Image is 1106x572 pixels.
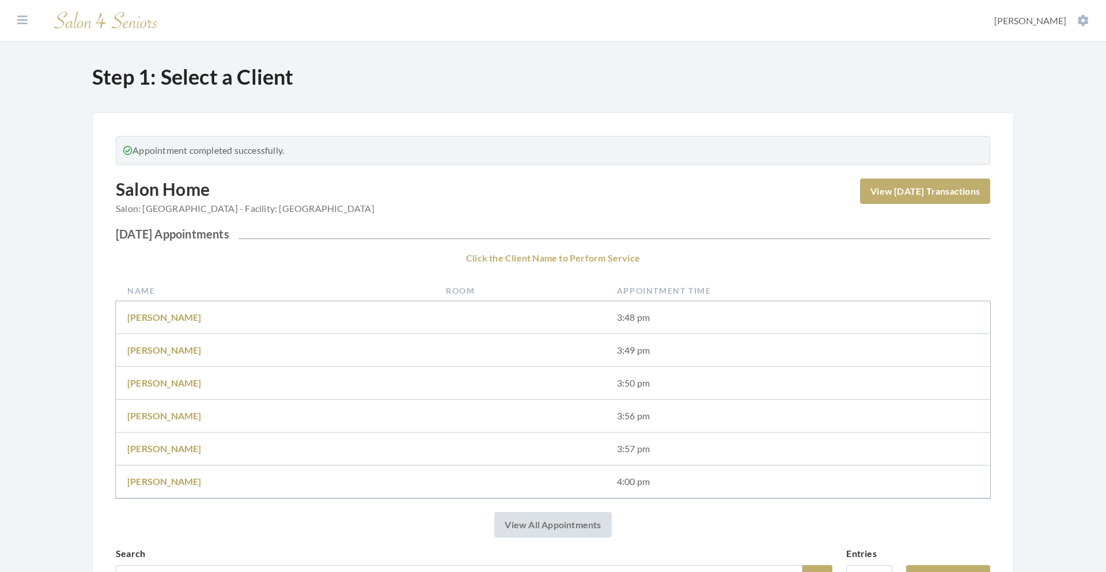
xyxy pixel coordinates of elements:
td: 3:48 pm [605,301,990,334]
p: Click the Client Name to Perform Service [116,250,990,266]
span: [PERSON_NAME] [994,15,1066,26]
label: Entries [846,547,876,560]
a: View All Appointments [494,512,611,537]
h1: Step 1: Select a Client [92,65,1014,89]
td: 3:49 pm [605,334,990,367]
a: [PERSON_NAME] [127,443,202,454]
button: [PERSON_NAME] [991,14,1092,27]
img: Salon 4 Seniors [48,7,164,34]
h2: Salon Home [116,179,374,222]
td: 3:56 pm [605,400,990,433]
a: [PERSON_NAME] [127,344,202,355]
a: [PERSON_NAME] [127,410,202,421]
label: Search [116,547,145,560]
th: Room [434,280,605,301]
td: 4:00 pm [605,465,990,498]
th: Name [116,280,434,301]
a: [PERSON_NAME] [127,476,202,487]
h2: [DATE] Appointments [116,227,990,241]
a: [PERSON_NAME] [127,312,202,323]
a: [PERSON_NAME] [127,377,202,388]
span: Salon: [GEOGRAPHIC_DATA] - Facility: [GEOGRAPHIC_DATA] [116,202,374,215]
td: 3:57 pm [605,433,990,465]
td: 3:50 pm [605,367,990,400]
a: View [DATE] Transactions [860,179,990,204]
th: Appointment Time [605,280,990,301]
div: Appointment completed successfully. [116,136,990,165]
